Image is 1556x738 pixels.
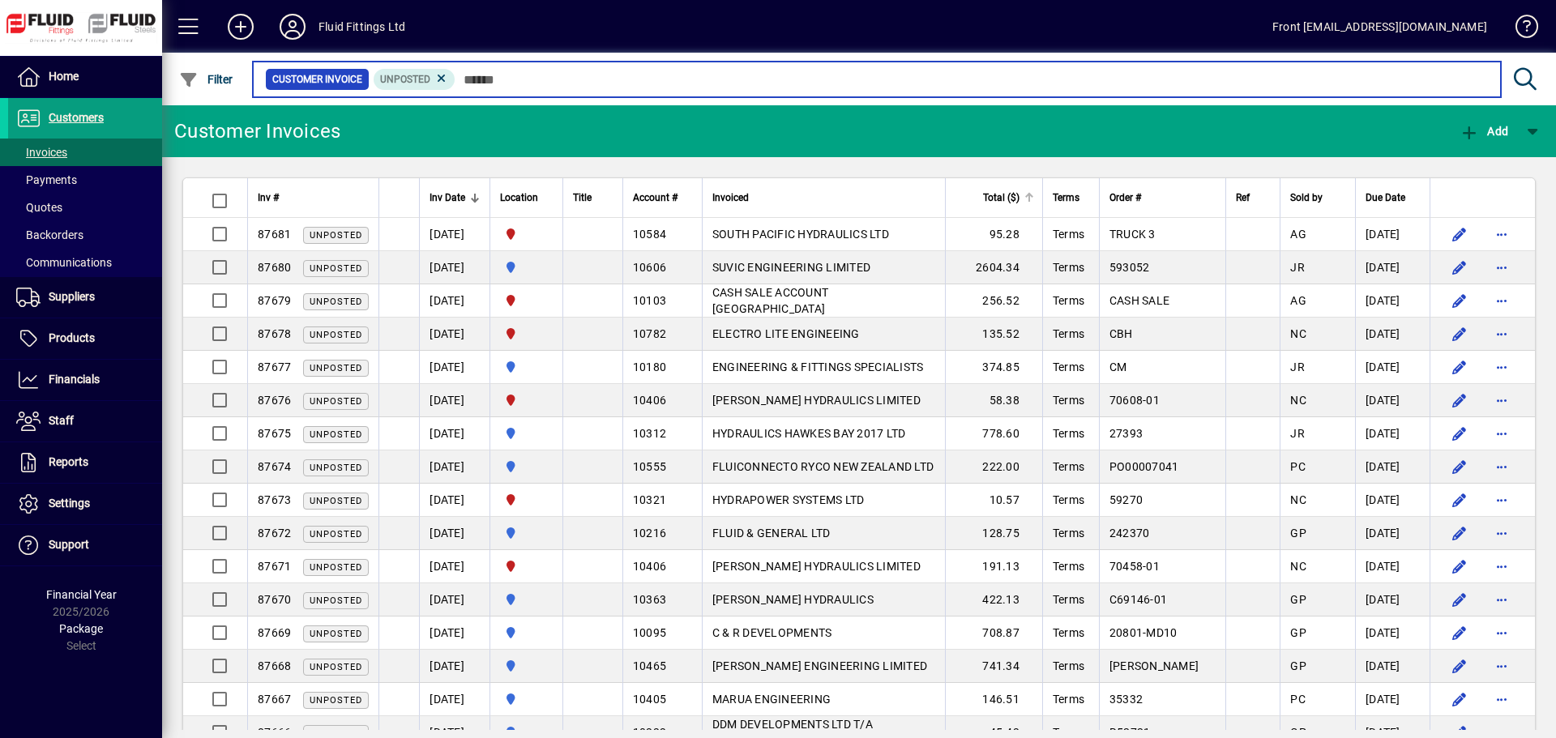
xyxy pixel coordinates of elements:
[1447,454,1473,480] button: Edit
[1053,693,1084,706] span: Terms
[1489,520,1515,546] button: More options
[310,429,362,440] span: Unposted
[1355,583,1430,616] td: [DATE]
[1272,14,1487,40] div: Front [EMAIL_ADDRESS][DOMAIN_NAME]
[310,363,362,373] span: Unposted
[500,524,553,542] span: AUCKLAND
[1366,189,1420,207] div: Due Date
[49,414,74,427] span: Staff
[633,189,692,207] div: Account #
[1355,450,1430,484] td: [DATE]
[1053,189,1079,207] span: Terms
[633,527,666,540] span: 10216
[310,296,362,307] span: Unposted
[258,659,291,672] span: 87668
[500,424,553,442] span: AUCKLAND
[1447,487,1473,513] button: Edit
[1489,686,1515,712] button: More options
[49,290,95,303] span: Suppliers
[1109,394,1160,407] span: 70608-01
[1236,189,1270,207] div: Ref
[258,527,291,540] span: 87672
[1109,593,1167,606] span: C69146-01
[1355,351,1430,384] td: [DATE]
[1489,653,1515,679] button: More options
[1290,693,1306,706] span: PC
[1489,221,1515,247] button: More options
[1366,189,1405,207] span: Due Date
[1290,460,1306,473] span: PC
[46,588,117,601] span: Financial Year
[272,71,362,87] span: Customer Invoice
[500,491,553,509] span: CHRISTCHURCH
[1290,294,1306,307] span: AG
[419,218,489,251] td: [DATE]
[712,593,874,606] span: [PERSON_NAME] HYDRAULICS
[258,560,291,573] span: 87671
[419,683,489,716] td: [DATE]
[633,294,666,307] span: 10103
[1109,493,1143,506] span: 59270
[16,146,67,159] span: Invoices
[8,318,162,359] a: Products
[945,517,1042,550] td: 128.75
[1489,620,1515,646] button: More options
[1355,517,1430,550] td: [DATE]
[712,286,828,315] span: CASH SALE ACCOUNT [GEOGRAPHIC_DATA]
[1456,117,1512,146] button: Add
[49,455,88,468] span: Reports
[712,626,832,639] span: C & R DEVELOPMENTS
[1053,294,1084,307] span: Terms
[419,384,489,417] td: [DATE]
[500,292,553,309] span: CHRISTCHURCH
[380,74,430,85] span: Unposted
[310,230,362,241] span: Unposted
[310,629,362,639] span: Unposted
[500,391,553,409] span: CHRISTCHURCH
[179,73,233,86] span: Filter
[712,659,927,672] span: [PERSON_NAME] ENGINEERING LIMITED
[419,318,489,351] td: [DATE]
[633,460,666,473] span: 10555
[258,327,291,340] span: 87678
[633,659,666,672] span: 10465
[1489,454,1515,480] button: More options
[500,458,553,476] span: AUCKLAND
[945,484,1042,517] td: 10.57
[1447,686,1473,712] button: Edit
[1489,487,1515,513] button: More options
[500,258,553,276] span: AUCKLAND
[419,450,489,484] td: [DATE]
[1109,327,1133,340] span: CBH
[1447,387,1473,413] button: Edit
[945,251,1042,284] td: 2604.34
[633,394,666,407] span: 10406
[945,318,1042,351] td: 135.52
[633,327,666,340] span: 10782
[573,189,592,207] span: Title
[1355,384,1430,417] td: [DATE]
[1489,387,1515,413] button: More options
[1489,254,1515,280] button: More options
[945,616,1042,650] td: 708.87
[16,201,62,214] span: Quotes
[1489,553,1515,579] button: More options
[633,261,666,274] span: 10606
[712,189,749,207] span: Invoiced
[310,496,362,506] span: Unposted
[1053,659,1084,672] span: Terms
[174,118,340,144] div: Customer Invoices
[712,327,860,340] span: ELECTRO LITE ENGINEEING
[1355,650,1430,683] td: [DATE]
[1109,693,1143,706] span: 35332
[258,189,279,207] span: Inv #
[8,139,162,166] a: Invoices
[310,662,362,672] span: Unposted
[983,189,1020,207] span: Total ($)
[1447,420,1473,446] button: Edit
[712,228,889,241] span: SOUTH PACIFIC HYDRAULICS LTD
[49,331,95,344] span: Products
[16,256,112,269] span: Communications
[1447,288,1473,314] button: Edit
[1290,327,1306,340] span: NC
